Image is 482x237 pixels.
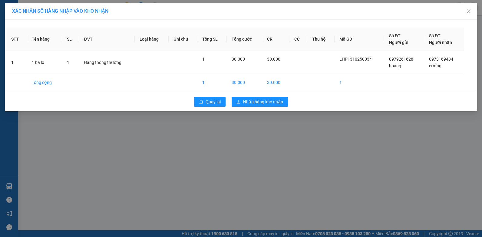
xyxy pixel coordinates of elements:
[62,28,79,51] th: SL
[339,57,372,62] span: LHP1310250034
[262,74,289,91] td: 30.000
[135,28,169,51] th: Loại hàng
[197,28,227,51] th: Tổng SL
[58,32,72,37] span: Website
[429,63,441,68] span: cường
[79,28,135,51] th: ĐVT
[289,28,307,51] th: CC
[6,51,27,74] td: 1
[335,28,384,51] th: Mã GD
[169,28,197,51] th: Ghi chú
[335,74,384,91] td: 1
[206,98,221,105] span: Quay lại
[236,100,241,105] span: download
[197,74,227,91] td: 1
[389,57,413,62] span: 0979261628
[194,97,226,107] button: rollbackQuay lại
[389,63,401,68] span: hoàng
[60,18,109,24] strong: PHIẾU GỬI HÀNG
[12,8,108,14] span: XÁC NHẬN SỐ HÀNG NHẬP VÀO KHO NHẬN
[466,9,471,14] span: close
[227,74,262,91] td: 30.000
[460,3,477,20] button: Close
[65,25,104,30] strong: Hotline : 0889 23 23 23
[429,40,452,45] span: Người nhận
[67,60,69,65] span: 1
[202,57,205,62] span: 1
[389,40,408,45] span: Người gửi
[267,57,280,62] span: 30.000
[58,31,111,37] strong: : [DOMAIN_NAME]
[227,28,262,51] th: Tổng cước
[79,51,135,74] td: Hàng thông thường
[27,28,62,51] th: Tên hàng
[232,97,288,107] button: downloadNhập hàng kho nhận
[27,51,62,74] td: 1 ba lo
[389,33,401,38] span: Số ĐT
[232,57,245,62] span: 30.000
[307,28,335,51] th: Thu hộ
[243,98,283,105] span: Nhập hàng kho nhận
[429,33,441,38] span: Số ĐT
[262,28,289,51] th: CR
[6,9,34,38] img: logo
[43,10,126,17] strong: CÔNG TY TNHH VĨNH QUANG
[199,100,203,105] span: rollback
[429,57,453,62] span: 0973169484
[6,28,27,51] th: STT
[27,74,62,91] td: Tổng cộng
